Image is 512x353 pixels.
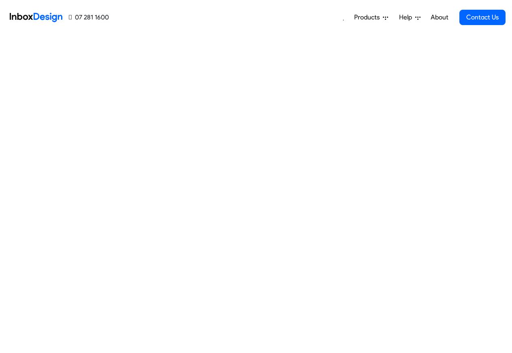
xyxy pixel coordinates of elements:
a: Help [396,9,424,25]
span: Products [354,13,383,22]
a: 07 281 1600 [69,13,109,22]
a: About [428,9,450,25]
a: Products [351,9,391,25]
a: Contact Us [459,10,506,25]
span: Help [399,13,415,22]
